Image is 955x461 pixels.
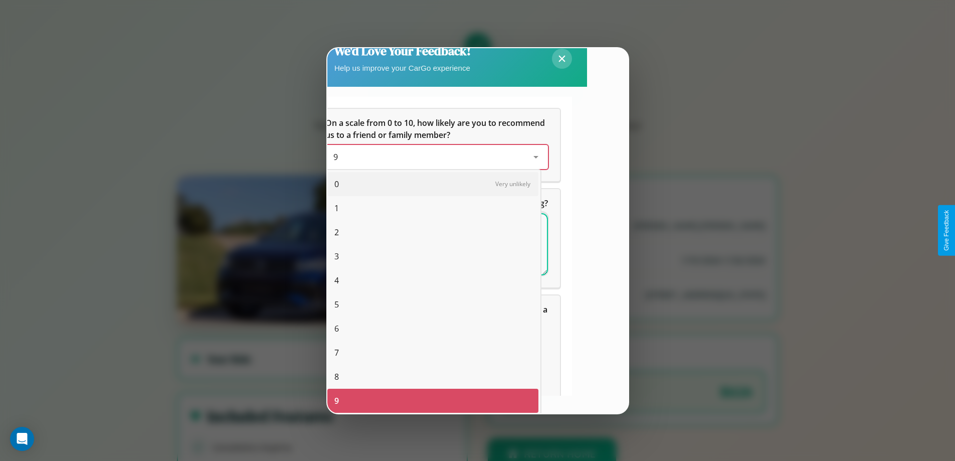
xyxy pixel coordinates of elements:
div: Give Feedback [943,210,950,251]
span: 1 [334,202,339,214]
h2: We'd Love Your Feedback! [334,43,471,59]
span: 9 [333,151,338,163]
span: 8 [334,371,339,383]
span: 5 [334,298,339,311]
div: 6 [327,317,538,341]
div: 7 [327,341,538,365]
div: 0 [327,172,538,196]
span: 4 [334,274,339,286]
div: 5 [327,292,538,317]
div: 3 [327,244,538,268]
span: Very unlikely [495,180,530,188]
div: 1 [327,196,538,220]
div: 9 [327,389,538,413]
span: 3 [334,250,339,262]
h5: On a scale from 0 to 10, how likely are you to recommend us to a friend or family member? [325,117,548,141]
span: What can we do to make your experience more satisfying? [325,198,548,209]
div: 8 [327,365,538,389]
div: On a scale from 0 to 10, how likely are you to recommend us to a friend or family member? [313,109,560,181]
span: 2 [334,226,339,238]
span: 7 [334,347,339,359]
div: Open Intercom Messenger [10,427,34,451]
p: Help us improve your CarGo experience [334,61,471,75]
span: 6 [334,323,339,335]
div: On a scale from 0 to 10, how likely are you to recommend us to a friend or family member? [325,145,548,169]
div: 10 [327,413,538,437]
span: On a scale from 0 to 10, how likely are you to recommend us to a friend or family member? [325,117,547,140]
div: 4 [327,268,538,292]
span: Which of the following features do you value the most in a vehicle? [325,304,549,327]
span: 9 [334,395,339,407]
span: 0 [334,178,339,190]
div: 2 [327,220,538,244]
